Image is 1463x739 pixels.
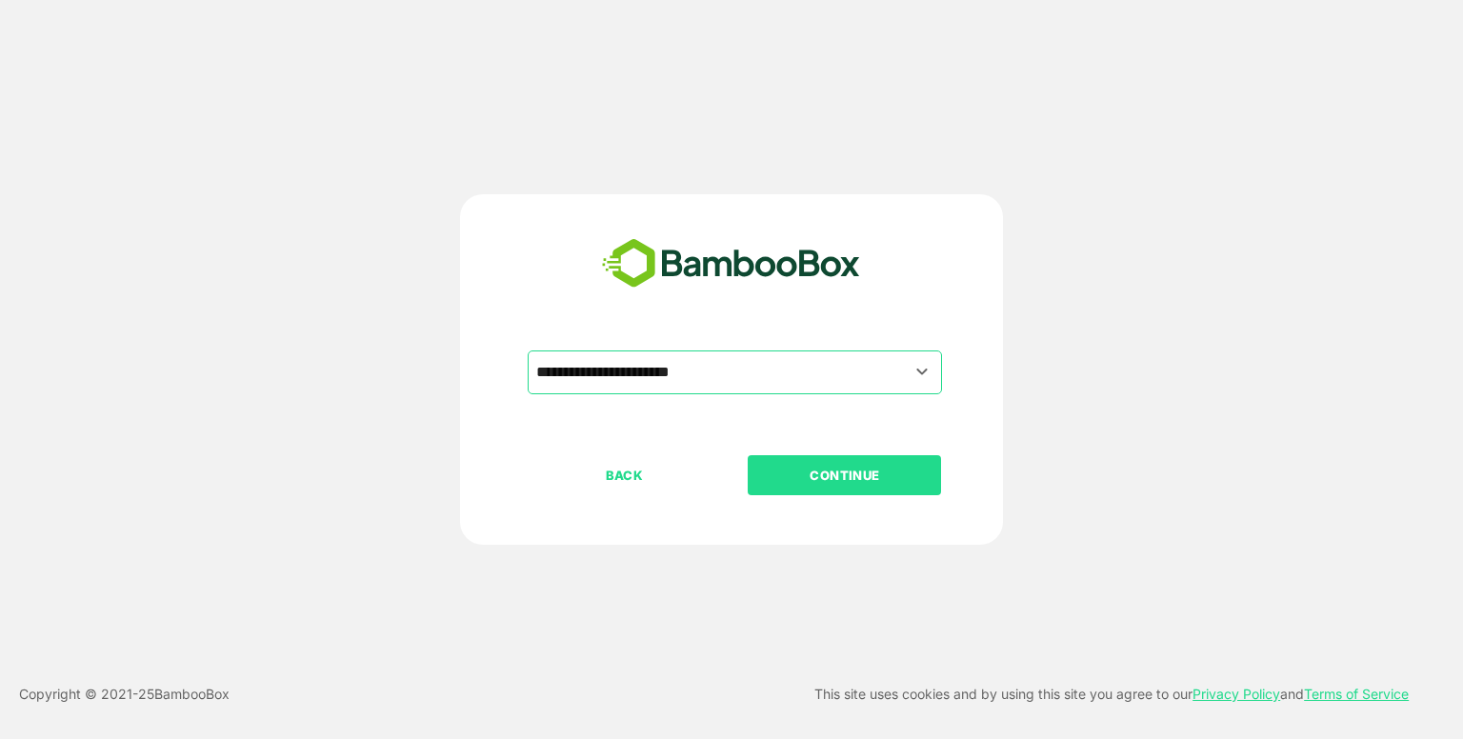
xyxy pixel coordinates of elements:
a: Terms of Service [1304,686,1409,702]
p: CONTINUE [750,465,940,486]
p: BACK [530,465,720,486]
p: Copyright © 2021- 25 BambooBox [19,683,230,706]
a: Privacy Policy [1192,686,1280,702]
button: BACK [528,455,721,495]
img: bamboobox [591,232,871,295]
button: CONTINUE [748,455,941,495]
p: This site uses cookies and by using this site you agree to our and [814,683,1409,706]
button: Open [910,359,935,385]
